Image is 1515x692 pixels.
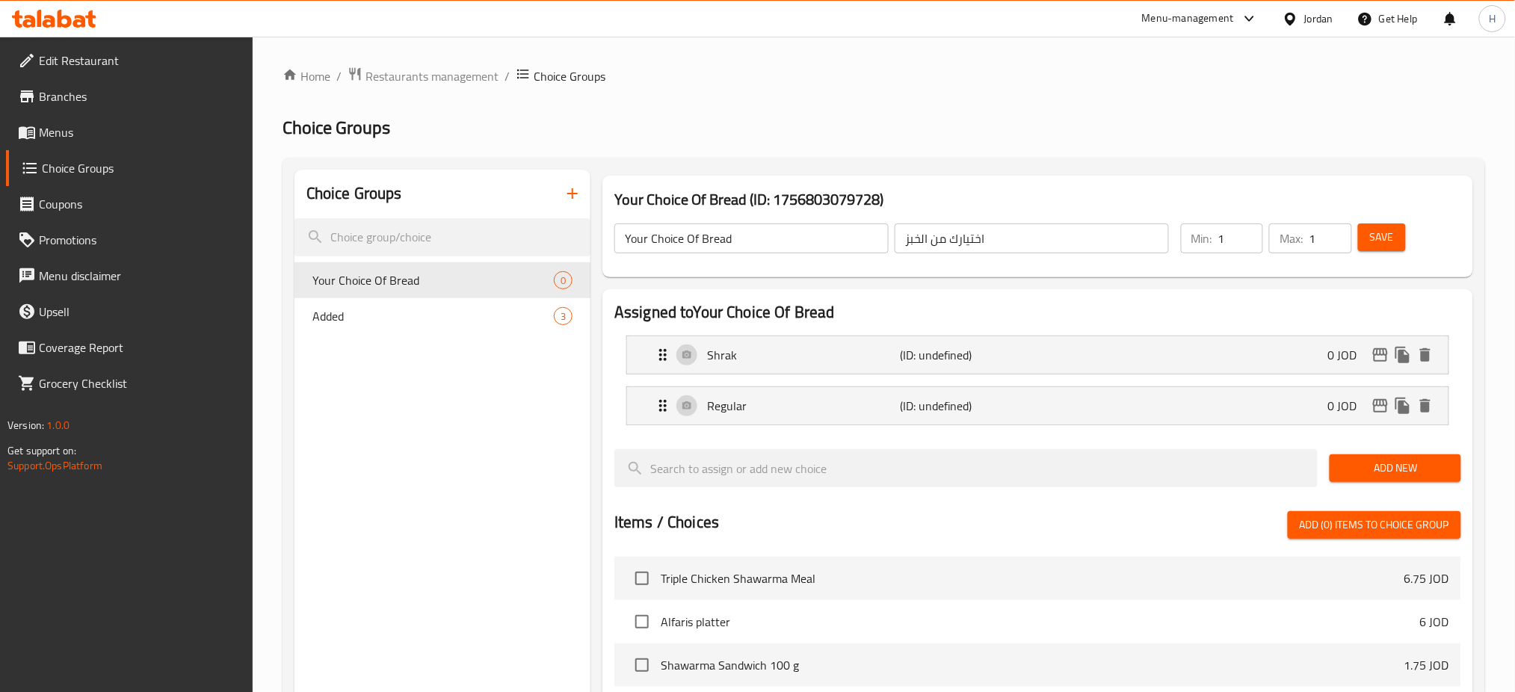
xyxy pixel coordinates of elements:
span: Choice Groups [42,159,241,177]
li: / [336,67,342,85]
a: Restaurants management [348,67,499,86]
a: Coupons [6,186,253,222]
p: Min: [1191,229,1212,247]
span: Edit Restaurant [39,52,241,69]
button: Save [1358,223,1406,251]
input: search [294,218,590,256]
div: Your Choice Of Bread0 [294,262,590,298]
div: Expand [627,336,1448,374]
span: Menu disclaimer [39,267,241,285]
span: Promotions [39,231,241,249]
div: Expand [627,387,1448,424]
span: 0 [555,274,572,288]
span: Coupons [39,195,241,213]
button: delete [1414,395,1437,417]
p: Regular [707,397,900,415]
span: Menus [39,123,241,141]
a: Support.OpsPlatform [7,456,102,475]
h3: Your Choice Of Bread (ID: 1756803079728) [614,188,1461,211]
a: Edit Restaurant [6,43,253,78]
button: delete [1414,344,1437,366]
span: Alfaris platter [661,613,1420,631]
a: Coverage Report [6,330,253,365]
li: / [505,67,510,85]
a: Branches [6,78,253,114]
span: Triple Chicken Shawarma Meal [661,569,1404,587]
h2: Choice Groups [306,182,402,205]
input: search [614,449,1318,487]
span: Choice Groups [283,111,390,144]
span: Select choice [626,563,658,594]
p: 6.75 JOD [1404,569,1449,587]
div: Jordan [1304,10,1333,27]
a: Choice Groups [6,150,253,186]
button: Add New [1330,454,1460,482]
p: 0 JOD [1328,346,1369,364]
button: Add (0) items to choice group [1288,511,1461,539]
a: Menus [6,114,253,150]
span: Shawarma Sandwich 100 g [661,656,1404,674]
div: Menu-management [1142,10,1234,28]
p: 6 JOD [1420,613,1449,631]
li: Expand [614,330,1461,380]
a: Home [283,67,330,85]
a: Upsell [6,294,253,330]
div: Choices [554,271,573,289]
button: duplicate [1392,344,1414,366]
span: Save [1370,228,1394,247]
li: Expand [614,380,1461,431]
span: Coverage Report [39,339,241,356]
p: Max: [1280,229,1303,247]
span: 1.0.0 [46,415,70,435]
h2: Items / Choices [614,511,719,534]
nav: breadcrumb [283,67,1485,86]
div: Added3 [294,298,590,334]
button: duplicate [1392,395,1414,417]
p: 0 JOD [1328,397,1369,415]
a: Promotions [6,222,253,258]
p: Shrak [707,346,900,364]
span: Branches [39,87,241,105]
p: 1.75 JOD [1404,656,1449,674]
span: Get support on: [7,441,76,460]
h2: Assigned to Your Choice Of Bread [614,301,1461,324]
span: 3 [555,309,572,324]
span: H [1489,10,1496,27]
button: edit [1369,344,1392,366]
span: Select choice [626,649,658,681]
span: Add (0) items to choice group [1300,516,1449,534]
span: Restaurants management [365,67,499,85]
span: Upsell [39,303,241,321]
span: Your Choice Of Bread [312,271,554,289]
button: edit [1369,395,1392,417]
a: Menu disclaimer [6,258,253,294]
p: (ID: undefined) [901,397,1029,415]
span: Select choice [626,606,658,637]
span: Version: [7,415,44,435]
span: Choice Groups [534,67,605,85]
span: Added [312,307,554,325]
p: (ID: undefined) [901,346,1029,364]
a: Grocery Checklist [6,365,253,401]
span: Add New [1342,459,1448,478]
span: Grocery Checklist [39,374,241,392]
div: Choices [554,307,573,325]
